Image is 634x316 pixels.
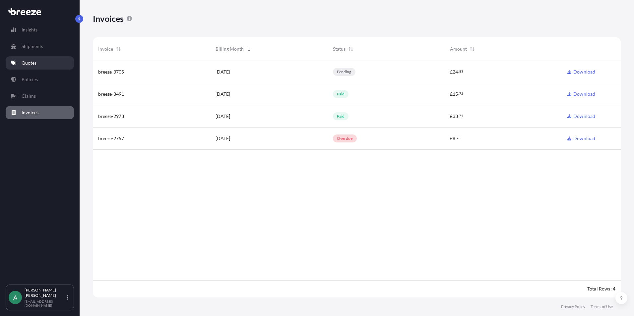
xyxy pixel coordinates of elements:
span: . [458,92,459,95]
span: breeze-3491 [98,91,124,97]
a: Claims [6,89,74,103]
span: £ [450,92,453,96]
a: Shipments [6,40,74,53]
span: [DATE] [216,135,230,142]
div: Total Rows: 4 [587,286,615,292]
span: 24 [453,70,458,74]
a: Download [567,69,595,75]
a: Download [567,91,595,97]
a: Privacy Policy [561,304,585,309]
button: Sort [114,45,122,53]
p: overdue [337,136,353,141]
a: Download [567,135,595,142]
a: Quotes [6,56,74,70]
p: Policies [22,76,38,83]
p: paid [337,91,345,97]
p: Claims [22,93,36,99]
span: £ [450,136,453,141]
span: Status [333,46,346,52]
span: [DATE] [216,69,230,75]
p: Invoices [93,13,124,24]
button: Sort [468,45,476,53]
p: Quotes [22,60,36,66]
span: 78 [457,137,461,139]
span: Amount [450,46,467,52]
button: Sort [245,45,253,53]
button: Sort [347,45,355,53]
span: 74 [459,115,463,117]
a: Terms of Use [591,304,613,309]
span: breeze-2973 [98,113,124,120]
span: £ [450,114,453,119]
span: . [458,115,459,117]
p: Invoices [22,109,38,116]
span: [DATE] [216,113,230,120]
div: Actions [562,37,621,61]
span: . [458,70,459,73]
a: Policies [6,73,74,86]
p: paid [337,114,345,119]
a: Invoices [6,106,74,119]
a: Download [567,113,595,120]
span: £ [450,70,453,74]
span: 8 [453,136,455,141]
p: Insights [22,26,37,33]
span: 15 [453,92,458,96]
p: [PERSON_NAME] [PERSON_NAME] [25,288,66,298]
span: A [13,294,17,301]
p: Shipments [22,43,43,50]
span: 33 [453,114,458,119]
span: breeze-2757 [98,135,124,142]
span: 72 [459,92,463,95]
span: Invoice [98,46,113,52]
span: 83 [459,70,463,73]
a: Insights [6,23,74,36]
p: pending [337,69,351,75]
p: [EMAIL_ADDRESS][DOMAIN_NAME] [25,299,66,307]
span: breeze-3705 [98,69,124,75]
span: [DATE] [216,91,230,97]
span: Billing Month [216,46,244,52]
